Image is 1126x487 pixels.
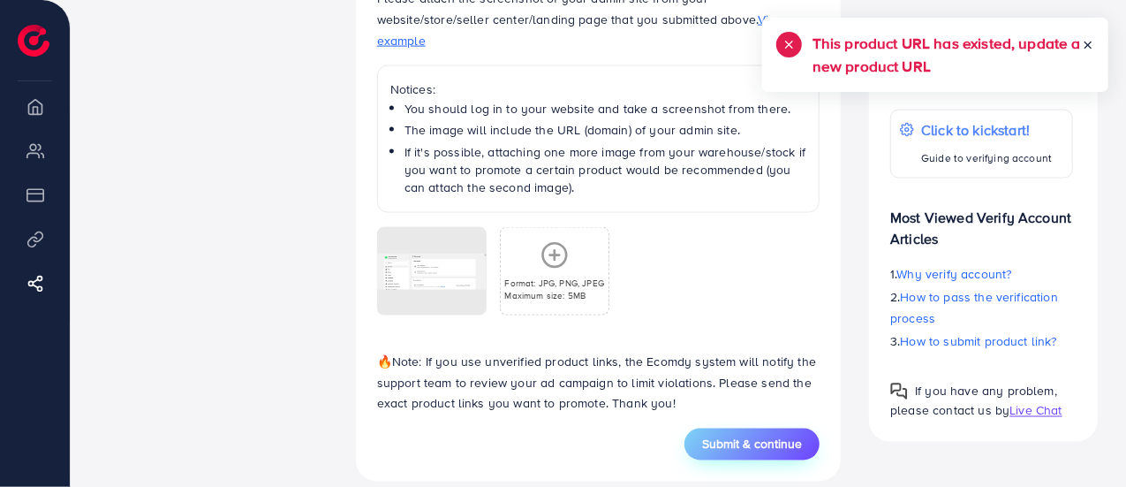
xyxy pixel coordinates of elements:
p: 2. [890,286,1073,329]
span: Live Chat [1009,402,1062,420]
li: You should log in to your website and take a screenshot from there. [404,100,807,118]
p: Notices: [390,79,807,100]
iframe: Chat [1051,407,1113,474]
li: The image will include the URL (domain) of your admin site. [404,121,807,139]
img: img uploaded [377,254,487,290]
button: Submit & continue [684,429,820,460]
h5: This product URL has existed, update a new product URL [812,32,1082,78]
p: 3. [890,331,1073,352]
p: Guide to verifying account [921,148,1052,169]
span: If you have any problem, please contact us by [890,382,1057,420]
span: Submit & continue [702,436,802,453]
span: How to submit product link? [901,332,1057,350]
p: Note: If you use unverified product links, the Ecomdy system will notify the support team to revi... [377,351,820,415]
p: Maximum size: 5MB [505,289,605,301]
li: If it's possible, attaching one more image from your warehouse/stock if you want to promote a cer... [404,143,807,197]
img: logo [18,25,49,57]
p: 1. [890,263,1073,285]
span: View example [377,11,785,49]
p: Click to kickstart! [921,119,1052,141]
span: How to pass the verification process [890,288,1058,327]
p: Format: JPG, PNG, JPEG [505,277,605,289]
span: 🔥 [377,353,392,370]
img: Popup guide [890,383,908,400]
p: Most Viewed Verify Account Articles [890,193,1073,249]
span: Why verify account? [897,265,1012,283]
